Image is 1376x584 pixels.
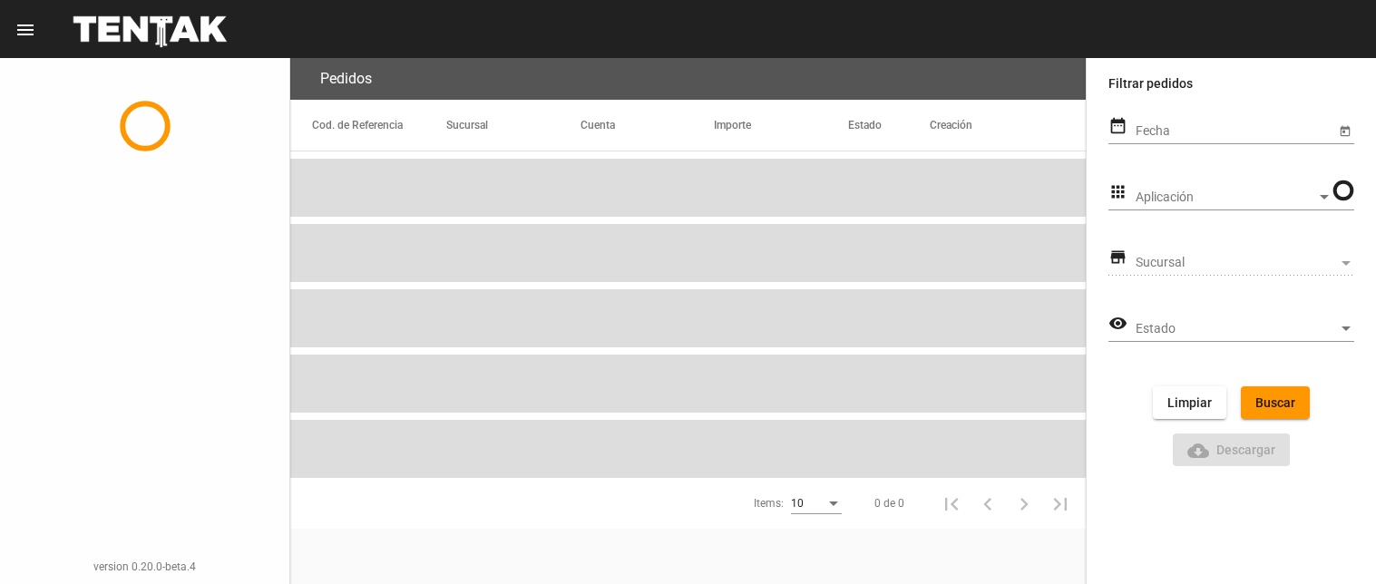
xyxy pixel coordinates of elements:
[874,494,904,512] div: 0 de 0
[970,485,1006,521] button: Anterior
[1241,386,1310,419] button: Buscar
[1167,395,1212,410] span: Limpiar
[1136,190,1316,205] span: Aplicación
[1335,121,1354,140] button: Open calendar
[1042,485,1078,521] button: Última
[581,100,715,151] mat-header-cell: Cuenta
[791,498,842,511] mat-select: Items:
[1136,322,1338,336] span: Estado
[446,100,581,151] mat-header-cell: Sucursal
[754,494,784,512] div: Items:
[791,497,804,510] span: 10
[15,19,36,41] mat-icon: menu
[1187,440,1209,462] mat-icon: Descargar Reporte
[15,558,275,576] div: version 0.20.0-beta.4
[1173,433,1291,466] button: Descargar ReporteDescargar
[1255,395,1295,410] span: Buscar
[1108,73,1354,94] label: Filtrar pedidos
[1136,124,1335,139] input: Fecha
[1136,256,1338,270] span: Sucursal
[848,100,930,151] mat-header-cell: Estado
[1108,247,1127,268] mat-icon: store
[1136,322,1354,336] mat-select: Estado
[320,66,372,92] h3: Pedidos
[1136,190,1332,205] mat-select: Aplicación
[290,58,1086,100] flou-section-header: Pedidos
[1187,443,1276,457] span: Descargar
[1153,386,1226,419] button: Limpiar
[1108,115,1127,137] mat-icon: date_range
[1006,485,1042,521] button: Siguiente
[714,100,848,151] mat-header-cell: Importe
[1136,256,1354,270] mat-select: Sucursal
[1108,181,1127,203] mat-icon: apps
[930,100,1086,151] mat-header-cell: Creación
[933,485,970,521] button: Primera
[1108,313,1127,335] mat-icon: visibility
[290,100,446,151] mat-header-cell: Cod. de Referencia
